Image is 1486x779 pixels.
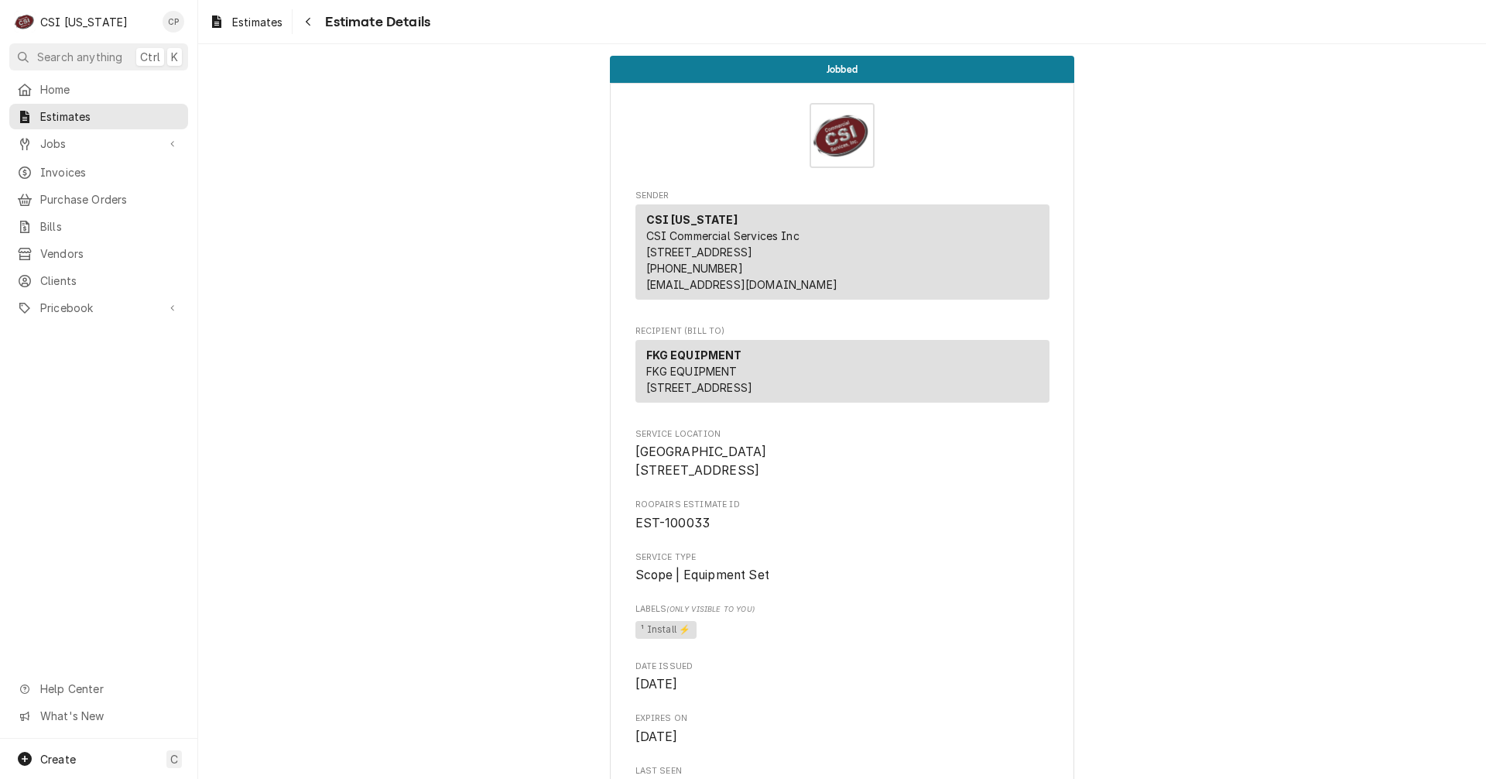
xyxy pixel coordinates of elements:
[827,64,858,74] span: Jobbed
[635,712,1049,725] span: Expires On
[9,241,188,266] a: Vendors
[40,136,157,152] span: Jobs
[635,551,1049,585] div: Service Type
[635,712,1049,746] div: Expires On
[635,325,1049,410] div: Estimate Recipient
[9,77,188,102] a: Home
[40,753,76,766] span: Create
[9,43,188,70] button: Search anythingCtrlK
[140,49,160,65] span: Ctrl
[40,300,157,316] span: Pricebook
[666,605,754,613] span: (Only Visible to You)
[810,103,875,168] img: Logo
[635,621,697,640] span: ¹ Install ⚡️
[635,190,1049,307] div: Estimate Sender
[40,218,180,235] span: Bills
[40,14,128,30] div: CSI [US_STATE]
[635,516,710,530] span: EST-100033
[646,262,743,275] a: [PHONE_NUMBER]
[635,499,1049,511] span: Roopairs Estimate ID
[635,728,1049,746] span: Expires On
[635,661,1049,694] div: Date Issued
[635,204,1049,300] div: Sender
[635,603,1049,641] div: [object Object]
[203,9,289,35] a: Estimates
[163,11,184,33] div: CP
[9,676,188,702] a: Go to Help Center
[635,499,1049,532] div: Roopairs Estimate ID
[646,365,753,394] span: FKG EQUIPMENT [STREET_ADDRESS]
[635,729,678,744] span: [DATE]
[9,268,188,293] a: Clients
[635,428,1049,441] span: Service Location
[635,603,1049,616] span: Labels
[635,340,1049,403] div: Recipient (Bill To)
[646,278,837,291] a: [EMAIL_ADDRESS][DOMAIN_NAME]
[610,56,1074,83] div: Status
[40,191,180,208] span: Purchase Orders
[40,245,180,262] span: Vendors
[635,551,1049,564] span: Service Type
[635,566,1049,585] span: Service Type
[9,104,188,129] a: Estimates
[9,703,188,729] a: Go to What's New
[646,229,799,259] span: CSI Commercial Services Inc [STREET_ADDRESS]
[635,204,1049,306] div: Sender
[635,428,1049,480] div: Service Location
[9,187,188,212] a: Purchase Orders
[635,765,1049,777] span: Last Seen
[171,49,178,65] span: K
[9,160,188,185] a: Invoices
[635,619,1049,642] span: [object Object]
[635,568,769,582] span: Scope | Equipment Set
[635,675,1049,694] span: Date Issued
[9,214,188,239] a: Bills
[40,708,179,724] span: What's New
[40,81,180,98] span: Home
[635,340,1049,409] div: Recipient (Bill To)
[646,348,742,362] strong: FKG EQUIPMENT
[14,11,36,33] div: C
[40,164,180,180] span: Invoices
[37,49,122,65] span: Search anything
[170,751,178,767] span: C
[40,273,180,289] span: Clients
[9,131,188,156] a: Go to Jobs
[40,681,179,697] span: Help Center
[635,190,1049,202] span: Sender
[296,9,320,34] button: Navigate back
[232,14,282,30] span: Estimates
[635,677,678,691] span: [DATE]
[40,108,180,125] span: Estimates
[635,661,1049,673] span: Date Issued
[163,11,184,33] div: Craig Pierce's Avatar
[14,11,36,33] div: CSI Kentucky's Avatar
[646,213,738,226] strong: CSI [US_STATE]
[635,443,1049,479] span: Service Location
[320,12,430,33] span: Estimate Details
[635,514,1049,533] span: Roopairs Estimate ID
[9,295,188,321] a: Go to Pricebook
[635,325,1049,338] span: Recipient (Bill To)
[635,444,767,478] span: [GEOGRAPHIC_DATA] [STREET_ADDRESS]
